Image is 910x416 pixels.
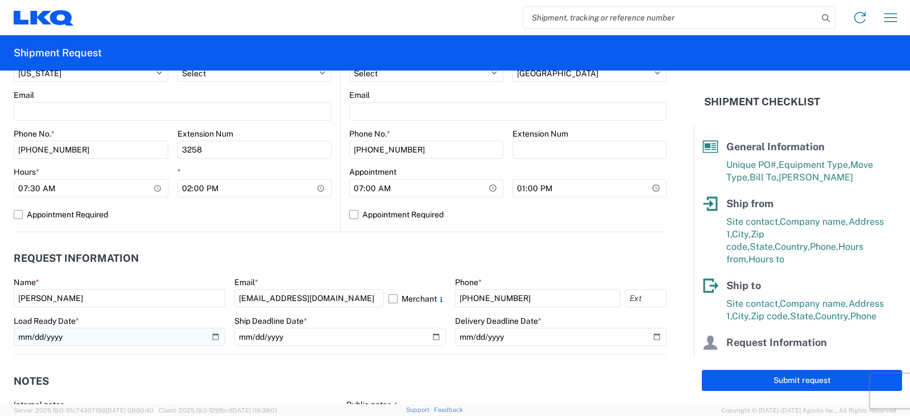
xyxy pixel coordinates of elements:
span: Zip code, [751,311,790,322]
span: Copyright © [DATE]-[DATE] Agistix Inc., All Rights Reserved [721,405,896,415]
span: Email, [754,355,780,366]
label: Email [234,277,258,287]
span: [DATE] 09:39:01 [231,407,277,414]
span: Client: 2025.19.0-129fbcf [159,407,277,414]
input: Shipment, tracking or reference number [523,7,818,28]
label: Delivery Deadline Date [455,316,541,326]
span: Bill To, [750,172,779,183]
label: Extension Num [512,129,568,139]
span: Hours to [748,254,784,265]
span: [DATE] 09:50:40 [106,407,154,414]
label: Load Ready Date [14,316,79,326]
span: Country, [775,241,810,252]
h2: Notes [14,376,49,387]
span: State, [790,311,815,322]
a: Support [406,406,435,413]
span: Ship from [726,197,773,209]
label: Merchant [388,289,446,307]
label: Phone No. [14,129,55,139]
label: Internal notes [14,399,64,410]
span: Company name, [780,298,849,309]
button: Submit request [702,370,902,391]
span: State, [750,241,775,252]
label: Appointment Required [349,205,667,224]
span: Company name, [780,216,849,227]
label: Public notes [346,399,400,410]
span: Country, [815,311,850,322]
label: Phone No. [349,129,390,139]
span: Ship to [726,279,761,291]
h2: Shipment Checklist [704,95,820,109]
label: Ship Deadline Date [234,316,307,326]
span: Site contact, [726,298,780,309]
label: Email [349,90,370,100]
a: Feedback [434,406,463,413]
span: Site contact, [726,216,780,227]
label: Appointment Required [14,205,332,224]
span: Unique PO#, [726,159,779,170]
span: Server: 2025.19.0-91c74307f99 [14,407,154,414]
input: Ext [625,289,667,307]
label: Extension Num [177,129,233,139]
span: Equipment Type, [779,159,850,170]
span: Phone [850,311,876,322]
label: Appointment [349,167,396,177]
span: Phone, [810,241,838,252]
span: Request Information [726,336,827,348]
span: City, [732,311,751,322]
label: Email [14,90,34,100]
span: Name, [726,355,754,366]
h2: Shipment Request [14,46,102,60]
label: Name [14,277,39,287]
label: Phone [455,277,482,287]
h2: Request Information [14,253,139,264]
label: Hours [14,167,39,177]
span: [PERSON_NAME] [779,172,853,183]
span: Phone, [780,355,808,366]
span: General Information [726,141,825,153]
span: City, [732,229,751,240]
